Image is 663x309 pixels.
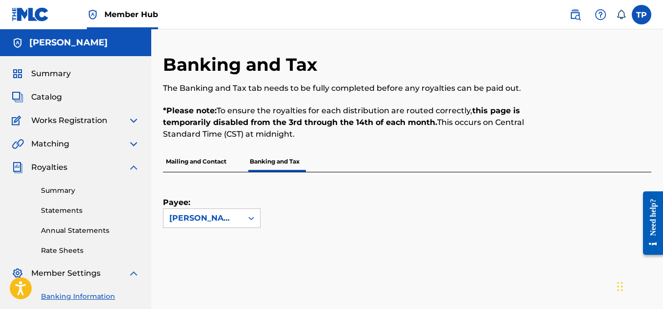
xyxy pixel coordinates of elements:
img: Accounts [12,37,23,49]
div: Help [591,5,610,24]
strong: *Please note: [163,106,217,115]
p: Mailing and Contact [163,151,229,172]
img: search [569,9,581,21]
a: Summary [41,185,140,196]
a: Statements [41,206,140,216]
span: Royalties [31,162,67,173]
p: Banking and Tax [247,151,302,172]
a: Annual Statements [41,226,140,236]
img: Member Settings [12,268,23,279]
img: expand [128,115,140,126]
img: MLC Logo [12,7,49,21]
span: Works Registration [31,115,107,126]
iframe: Chat Widget [614,262,663,309]
span: Member Hub [104,9,158,20]
div: [PERSON_NAME] [169,212,237,224]
span: Member Settings [31,268,100,279]
img: Works Registration [12,115,24,126]
div: User Menu [632,5,651,24]
p: The Banking and Tax tab needs to be fully completed before any royalties can be paid out. [163,82,539,94]
label: Payee: [163,197,212,208]
span: Summary [31,68,71,80]
a: Public Search [565,5,585,24]
a: SummarySummary [12,68,71,80]
img: expand [128,162,140,173]
img: Royalties [12,162,23,173]
img: help [595,9,606,21]
img: Summary [12,68,23,80]
a: CatalogCatalog [12,91,62,103]
img: expand [128,268,140,279]
span: Matching [31,138,69,150]
div: Drag [617,272,623,301]
img: Matching [12,138,24,150]
img: Top Rightsholder [87,9,99,21]
h5: Tamarcus Puckett [29,37,108,48]
p: To ensure the royalties for each distribution are routed correctly, This occurs on Central Standa... [163,105,539,140]
div: Notifications [616,10,626,20]
span: Catalog [31,91,62,103]
h2: Banking and Tax [163,54,322,76]
a: Banking Information [41,291,140,302]
iframe: Resource Center [636,184,663,263]
a: Rate Sheets [41,246,140,256]
img: Catalog [12,91,23,103]
img: expand [128,138,140,150]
